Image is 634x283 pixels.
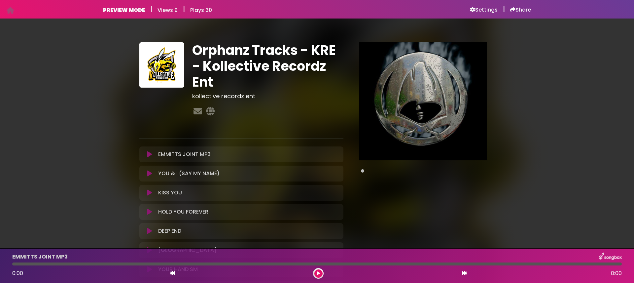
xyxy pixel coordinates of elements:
h5: | [150,5,152,13]
span: 0:00 [12,269,23,277]
p: KISS YOU [158,189,182,197]
h6: Views 9 [158,7,178,13]
h5: | [503,5,505,13]
h1: Orphanz Tracks - KRE - Kollective Recordz Ent [192,42,343,90]
p: YOU & I (SAY MY NAME) [158,170,220,178]
img: songbox-logo-white.png [599,253,622,261]
p: EMMITTS JOINT MP3 [12,253,68,261]
h3: kollective recordz ent [192,93,343,100]
h5: | [183,5,185,13]
h6: PREVIEW MODE [103,7,145,13]
a: Share [510,7,531,13]
a: Settings [470,7,498,13]
img: GUNWSRGhRCaYHykjiXYu [139,42,184,87]
h6: Plays 30 [190,7,212,13]
p: EMMITTS JOINT MP3 [158,150,211,158]
p: HOLD YOU FOREVER [158,208,208,216]
img: Main Media [359,42,487,160]
p: [GEOGRAPHIC_DATA] [158,246,217,254]
p: DEEP END [158,227,181,235]
span: 0:00 [611,269,622,277]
